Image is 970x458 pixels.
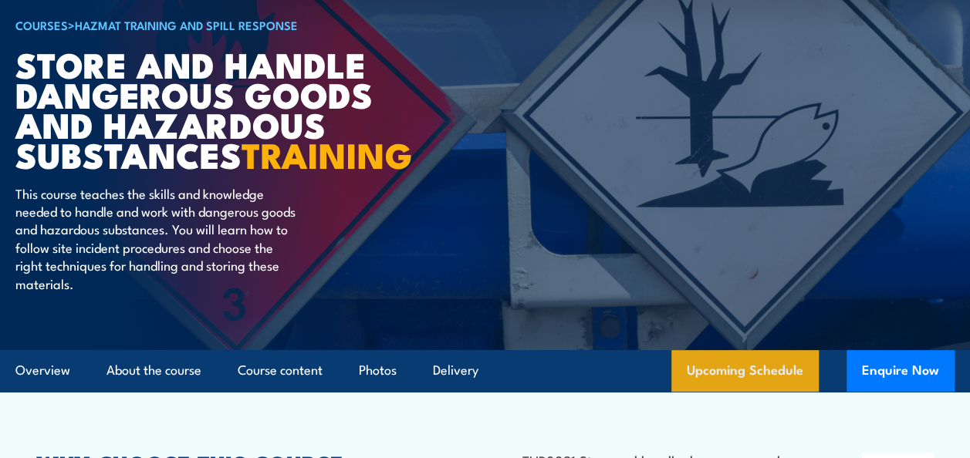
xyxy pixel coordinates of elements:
[15,15,397,34] h6: >
[847,350,955,392] button: Enquire Now
[15,49,397,170] h1: Store And Handle Dangerous Goods and Hazardous Substances
[671,350,819,392] a: Upcoming Schedule
[359,350,397,391] a: Photos
[75,16,298,33] a: HAZMAT Training and Spill Response
[15,184,297,292] p: This course teaches the skills and knowledge needed to handle and work with dangerous goods and h...
[433,350,478,391] a: Delivery
[106,350,201,391] a: About the course
[15,16,68,33] a: COURSES
[242,127,413,180] strong: TRAINING
[238,350,323,391] a: Course content
[15,350,70,391] a: Overview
